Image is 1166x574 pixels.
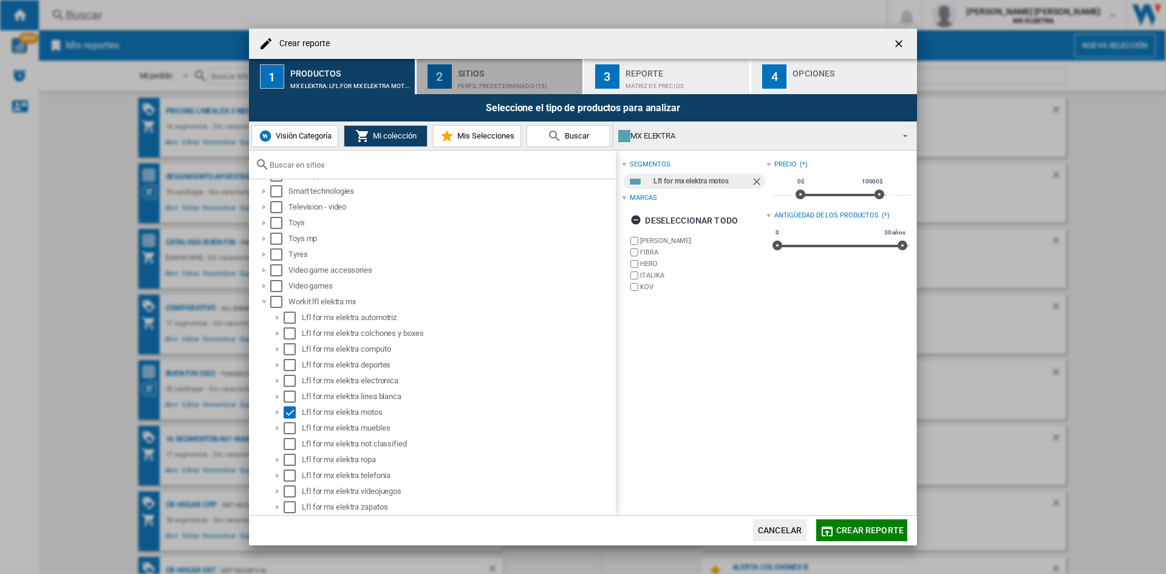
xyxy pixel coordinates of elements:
[284,359,302,371] md-checkbox: Select
[527,125,610,147] button: Buscar
[284,406,302,419] md-checkbox: Select
[270,217,288,229] md-checkbox: Select
[774,160,797,169] div: Precio
[284,454,302,466] md-checkbox: Select
[284,327,302,340] md-checkbox: Select
[344,125,428,147] button: Mi colección
[751,59,917,94] button: 4 Opciones
[584,59,751,94] button: 3 Reporte Matriz de precios
[302,438,614,450] div: Lfl for mx elektra not classified
[302,470,614,482] div: Lfl for mx elektra telefonia
[302,343,614,355] div: Lfl for mx elektra computo
[793,64,912,77] div: Opciones
[860,177,885,186] span: 10000$
[640,259,766,268] label: HERO
[270,185,288,197] md-checkbox: Select
[630,237,638,245] input: brand.name
[284,312,302,324] md-checkbox: Select
[302,312,614,324] div: Lfl for mx elektra automotriz
[627,210,742,231] button: Deseleccionar todo
[630,193,656,203] div: Marcas
[288,185,614,197] div: Smart technologies
[458,64,578,77] div: Sitios
[751,176,765,190] ng-md-icon: Quitar
[796,177,806,186] span: 0$
[458,77,578,89] div: Perfil predeterminado (15)
[370,131,417,140] span: Mi colección
[640,271,766,280] label: ITALIKA
[882,228,907,237] span: 30 años
[433,125,521,147] button: Mis Selecciones
[258,129,273,143] img: wiser-icon-blue.png
[249,59,416,94] button: 1 Productos MX ELEKTRA:Lfl for mx elektra motos
[302,422,614,434] div: Lfl for mx elektra muebles
[270,201,288,213] md-checkbox: Select
[618,128,892,145] div: MX ELEKTRA
[288,248,614,261] div: Tyres
[284,438,302,450] md-checkbox: Select
[270,233,288,245] md-checkbox: Select
[270,280,288,292] md-checkbox: Select
[270,264,288,276] md-checkbox: Select
[630,160,670,169] div: segmentos
[288,201,614,213] div: Television - video
[774,228,781,237] span: 0
[762,64,786,89] div: 4
[774,211,879,220] div: Antigüedad de los productos
[302,501,614,513] div: Lfl for mx elektra zapatos
[302,375,614,387] div: Lfl for mx elektra electronica
[640,236,766,245] label: [PERSON_NAME]
[302,406,614,419] div: Lfl for mx elektra motos
[888,32,912,56] button: getI18NText('BUTTONS.CLOSE_DIALOG')
[284,501,302,513] md-checkbox: Select
[454,131,514,140] span: Mis Selecciones
[562,131,589,140] span: Buscar
[273,38,330,50] h4: Crear reporte
[302,391,614,403] div: Lfl for mx elektra linea blanca
[753,519,806,541] button: Cancelar
[251,125,338,147] button: Visión Categoría
[417,59,584,94] button: 2 Sitios Perfil predeterminado (15)
[653,174,750,189] div: Lfl for mx elektra motos
[836,525,904,535] span: Crear reporte
[270,296,288,308] md-checkbox: Select
[630,272,638,279] input: brand.name
[630,283,638,291] input: brand.name
[630,248,638,256] input: brand.name
[260,64,284,89] div: 1
[284,343,302,355] md-checkbox: Select
[270,248,288,261] md-checkbox: Select
[288,233,614,245] div: Toys mp
[893,38,907,52] ng-md-icon: getI18NText('BUTTONS.CLOSE_DIALOG')
[270,160,610,169] input: Buscar en sitios
[428,64,452,89] div: 2
[249,94,917,121] div: Seleccione el tipo de productos para analizar
[640,282,766,292] label: KOV
[302,485,614,497] div: Lfl for mx elektra videojuegos
[302,454,614,466] div: Lfl for mx elektra ropa
[284,375,302,387] md-checkbox: Select
[626,77,745,89] div: Matriz de precios
[290,77,410,89] div: MX ELEKTRA:Lfl for mx elektra motos
[284,485,302,497] md-checkbox: Select
[290,64,410,77] div: Productos
[595,64,619,89] div: 3
[284,470,302,482] md-checkbox: Select
[273,131,332,140] span: Visión Categoría
[816,519,907,541] button: Crear reporte
[284,391,302,403] md-checkbox: Select
[288,217,614,229] div: Toys
[302,327,614,340] div: Lfl for mx elektra colchones y boxes
[630,260,638,268] input: brand.name
[284,422,302,434] md-checkbox: Select
[288,280,614,292] div: Video games
[630,210,738,231] div: Deseleccionar todo
[626,64,745,77] div: Reporte
[640,248,766,257] label: FIBRA
[288,296,614,308] div: Workit lfl elektra mx
[302,359,614,371] div: Lfl for mx elektra deportes
[288,264,614,276] div: Video game accessories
